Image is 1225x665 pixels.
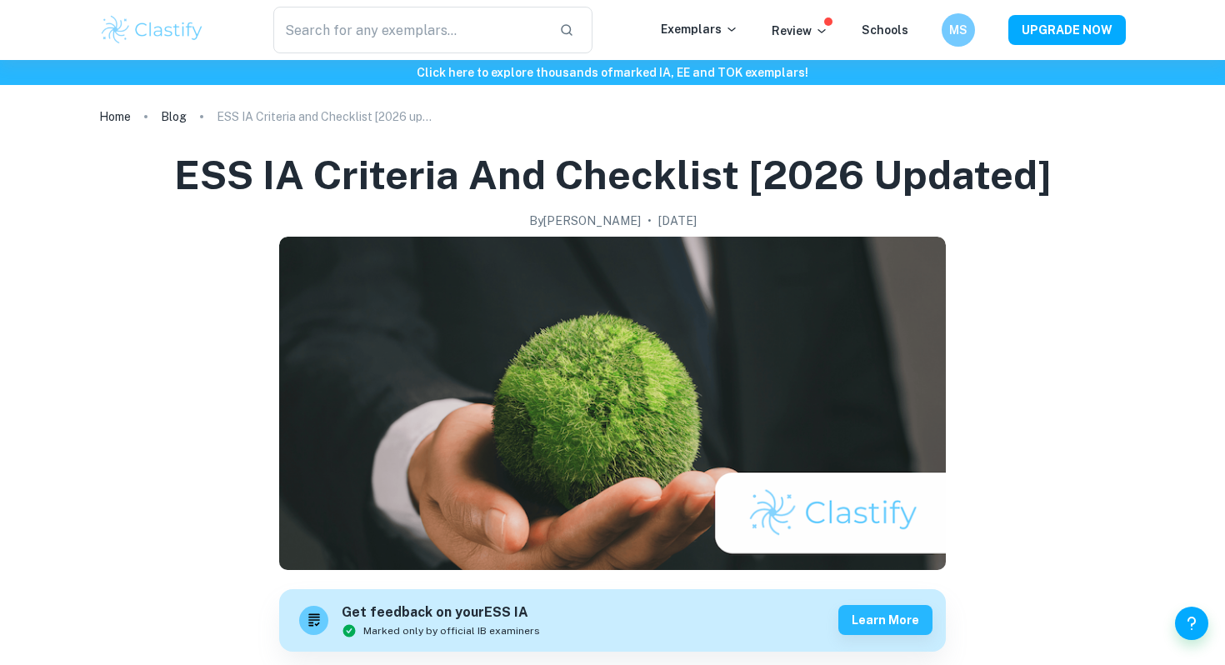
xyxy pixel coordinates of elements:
[99,13,205,47] img: Clastify logo
[1175,607,1208,640] button: Help and Feedback
[279,237,946,570] img: ESS IA Criteria and Checklist [2026 updated] cover image
[1008,15,1126,45] button: UPGRADE NOW
[273,7,546,53] input: Search for any exemplars...
[363,623,540,638] span: Marked only by official IB examiners
[658,212,697,230] h2: [DATE]
[174,148,1052,202] h1: ESS IA Criteria and Checklist [2026 updated]
[838,605,932,635] button: Learn more
[217,107,433,126] p: ESS IA Criteria and Checklist [2026 updated]
[647,212,652,230] p: •
[661,20,738,38] p: Exemplars
[161,105,187,128] a: Blog
[772,22,828,40] p: Review
[279,589,946,652] a: Get feedback on yourESS IAMarked only by official IB examinersLearn more
[529,212,641,230] h2: By [PERSON_NAME]
[949,21,968,39] h6: MS
[342,602,540,623] h6: Get feedback on your ESS IA
[99,105,131,128] a: Home
[862,23,908,37] a: Schools
[942,13,975,47] button: MS
[3,63,1222,82] h6: Click here to explore thousands of marked IA, EE and TOK exemplars !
